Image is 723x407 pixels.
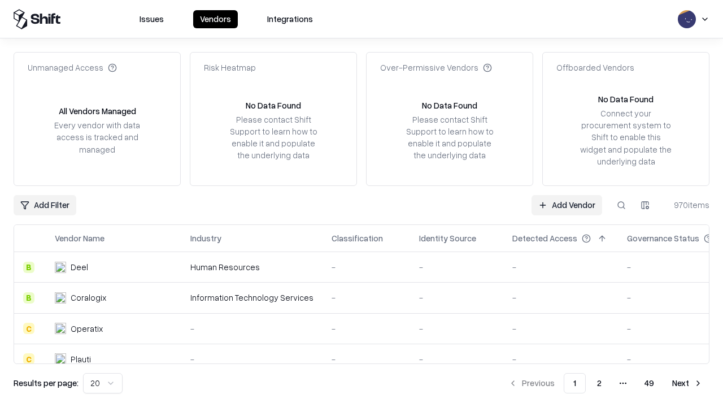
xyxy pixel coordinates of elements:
button: 49 [635,373,663,393]
div: Please contact Shift Support to learn how to enable it and populate the underlying data [403,114,496,162]
div: - [190,353,313,365]
div: - [419,292,494,304]
div: - [419,353,494,365]
button: Vendors [193,10,238,28]
div: Over-Permissive Vendors [380,62,492,73]
div: Please contact Shift Support to learn how to enable it and populate the underlying data [227,114,320,162]
div: C [23,353,34,365]
div: Risk Heatmap [204,62,256,73]
div: B [23,262,34,273]
img: Deel [55,262,66,273]
div: - [419,323,494,335]
button: Add Filter [14,195,76,215]
div: Human Resources [190,261,313,273]
div: - [512,292,609,304]
div: - [332,323,401,335]
img: Coralogix [55,292,66,304]
img: Operatix [55,323,66,334]
div: Unmanaged Access [28,62,117,73]
div: - [190,323,313,335]
nav: pagination [502,373,709,393]
div: - [512,353,609,365]
div: 970 items [664,199,709,211]
div: - [332,353,401,365]
div: Connect your procurement system to Shift to enable this widget and populate the underlying data [579,107,673,167]
div: Detected Access [512,232,577,244]
div: B [23,292,34,304]
button: 1 [564,373,586,393]
div: - [419,261,494,273]
p: Results per page: [14,377,79,389]
button: 2 [588,373,611,393]
div: Deel [71,261,88,273]
div: All Vendors Managed [59,105,136,117]
div: Offboarded Vendors [556,62,634,73]
div: Plauti [71,353,91,365]
div: Every vendor with data access is tracked and managed [50,119,144,155]
div: - [512,261,609,273]
div: No Data Found [598,93,654,105]
div: Classification [332,232,383,244]
div: Vendor Name [55,232,104,244]
div: No Data Found [246,99,301,111]
a: Add Vendor [532,195,602,215]
div: - [332,261,401,273]
div: Operatix [71,323,103,335]
div: - [512,323,609,335]
div: Governance Status [627,232,699,244]
div: No Data Found [422,99,477,111]
div: Identity Source [419,232,476,244]
div: C [23,323,34,334]
button: Issues [133,10,171,28]
button: Integrations [260,10,320,28]
div: - [332,292,401,304]
button: Next [665,373,709,393]
div: Coralogix [71,292,106,304]
img: Plauti [55,353,66,365]
div: Industry [190,232,221,244]
div: Information Technology Services [190,292,313,304]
